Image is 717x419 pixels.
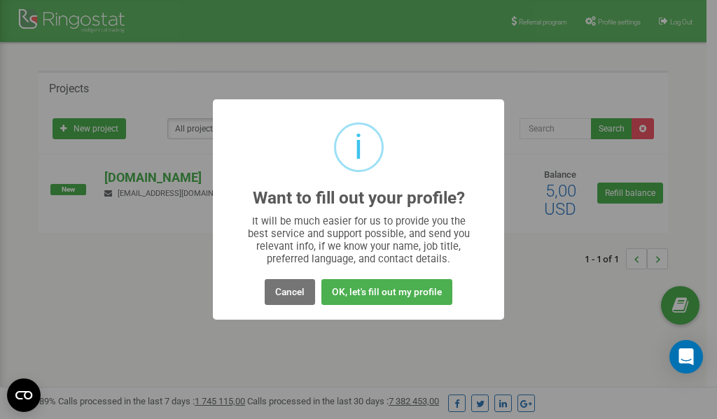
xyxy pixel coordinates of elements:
div: It will be much easier for us to provide you the best service and support possible, and send you ... [241,215,477,265]
h2: Want to fill out your profile? [253,189,465,208]
div: Open Intercom Messenger [669,340,703,374]
button: OK, let's fill out my profile [321,279,452,305]
div: i [354,125,363,170]
button: Open CMP widget [7,378,41,412]
button: Cancel [265,279,315,305]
